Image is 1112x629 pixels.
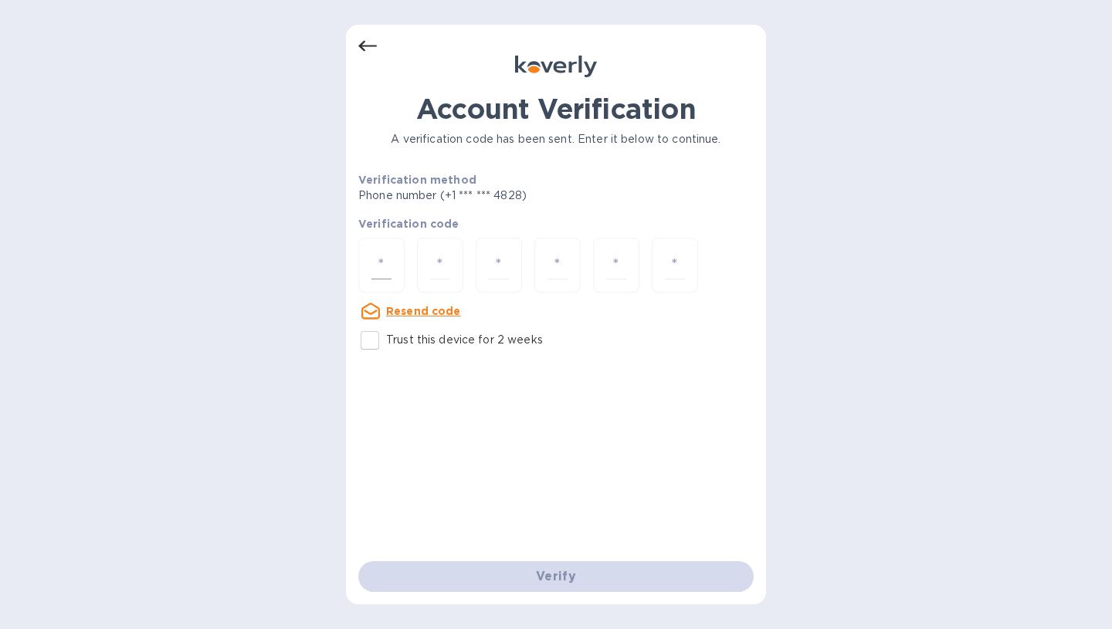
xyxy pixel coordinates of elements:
[358,131,754,147] p: A verification code has been sent. Enter it below to continue.
[358,174,476,186] b: Verification method
[386,305,461,317] u: Resend code
[358,93,754,125] h1: Account Verification
[358,188,645,204] p: Phone number (+1 *** *** 4828)
[358,216,754,232] p: Verification code
[386,332,543,348] p: Trust this device for 2 weeks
